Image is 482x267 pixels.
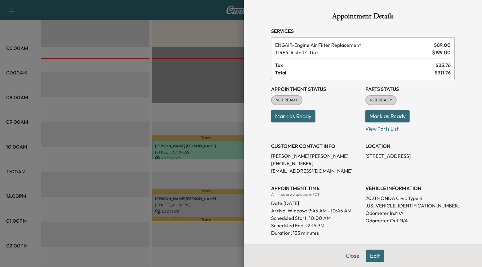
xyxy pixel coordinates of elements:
p: 12:15 PM [306,222,324,229]
span: 9:45 AM - 10:45 AM [308,207,351,214]
h1: Appointment Details [271,12,455,22]
p: [PERSON_NAME] [PERSON_NAME] [271,152,360,160]
h3: Services [271,27,455,35]
div: All times are displayed in PDT [271,192,360,197]
span: Tax [275,61,435,69]
p: View Parts List [365,122,455,132]
span: $ 89.00 [434,41,451,49]
p: Odometer In: N/A [365,209,455,217]
h3: Appointment Status [271,85,360,93]
button: Close [342,250,364,262]
span: $ 199.00 [432,49,451,56]
div: Date: [DATE] [271,197,360,207]
h3: APPOINTMENT TIME [271,185,360,192]
button: Mark as Ready [271,110,315,122]
p: Scheduled Start: [271,214,308,222]
span: NOT READY [272,97,302,103]
span: Total [275,69,435,76]
button: Edit [366,250,384,262]
p: Arrival Window: [271,207,360,214]
p: Odometer Out: N/A [365,217,455,224]
span: NOT READY [366,97,396,103]
p: 10:00 AM [309,214,331,222]
p: [PHONE_NUMBER] [271,160,360,167]
p: 2021 HONDA Civic Type R [365,194,455,202]
span: $ 311.76 [435,69,451,76]
p: [US_VEHICLE_IDENTIFICATION_NUMBER] [365,202,455,209]
p: [STREET_ADDRESS] [365,152,455,160]
span: Install 4 Tire [275,49,430,56]
span: $ 23.76 [435,61,451,69]
h3: CUSTOMER CONTACT INFO [271,142,360,150]
h3: VEHICLE INFORMATION [365,185,455,192]
p: Duration: 135 minutes [271,229,360,237]
h3: LOCATION [365,142,455,150]
h3: Parts Status [365,85,455,93]
span: Engine Air Filter Replacement [275,41,431,49]
button: Mark as Ready [365,110,410,122]
p: [EMAIL_ADDRESS][DOMAIN_NAME] [271,167,360,175]
p: Scheduled End: [271,222,305,229]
